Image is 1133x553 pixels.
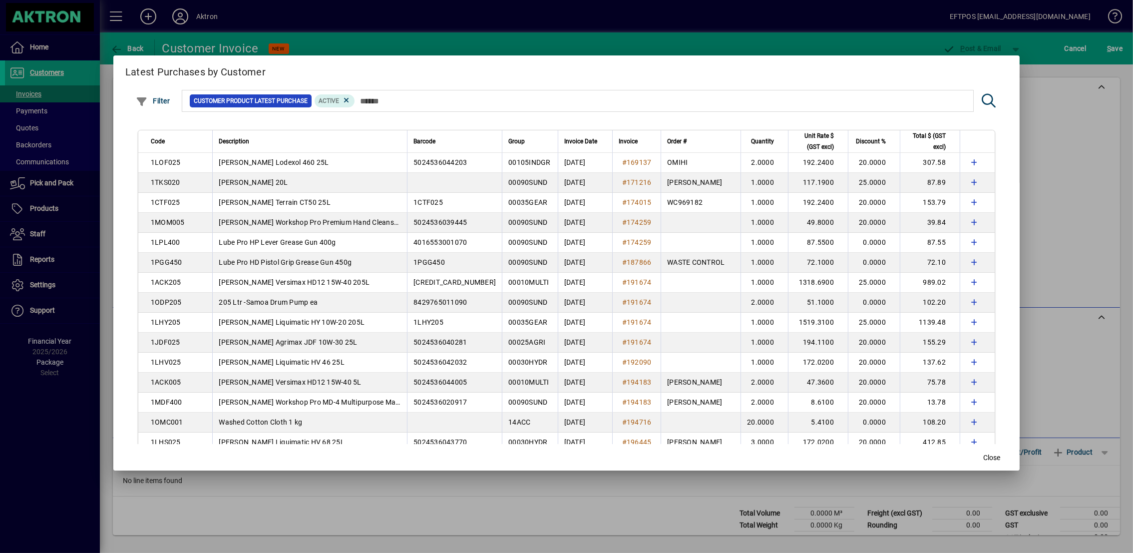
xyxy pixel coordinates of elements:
span: [PERSON_NAME] Versimax HD12 15W-40 5L [219,378,361,386]
span: 174259 [627,238,652,246]
td: 1.0000 [741,173,788,193]
td: 13.78 [900,393,960,413]
a: #187866 [619,257,655,268]
td: 3.0000 [741,433,788,453]
td: 412.85 [900,433,960,453]
td: 47.3600 [788,373,848,393]
span: [CREDIT_CARD_NUMBER] [413,278,496,286]
span: Quantity [751,136,774,147]
span: 00090SUND [508,178,547,186]
span: 00090SUND [508,258,547,266]
td: 0.0000 [848,233,900,253]
span: Discount % [856,136,886,147]
td: [DATE] [558,153,612,173]
span: 00010MULTI [508,378,549,386]
td: 20.0000 [848,433,900,453]
div: Discount % [854,136,895,147]
a: #191674 [619,277,655,288]
span: # [622,338,627,346]
td: 192.2400 [788,153,848,173]
span: # [622,378,627,386]
span: 1PGG450 [413,258,445,266]
span: # [622,358,627,366]
span: 1ODP205 [151,298,182,306]
span: # [622,438,627,446]
td: 2.0000 [741,293,788,313]
td: 20.0000 [848,213,900,233]
span: 169137 [627,158,652,166]
td: 39.84 [900,213,960,233]
div: Invoice Date [564,136,606,147]
a: #169137 [619,157,655,168]
td: 153.79 [900,193,960,213]
td: 307.58 [900,153,960,173]
td: 1.0000 [741,253,788,273]
a: #194716 [619,417,655,428]
span: 1CTF025 [151,198,180,206]
span: 5024536043770 [413,438,467,446]
td: 87.55 [900,233,960,253]
td: 155.29 [900,333,960,353]
td: 0.0000 [848,413,900,433]
td: [DATE] [558,253,612,273]
td: 0.0000 [848,293,900,313]
a: #192090 [619,357,655,368]
span: 00090SUND [508,398,547,406]
td: [DATE] [558,333,612,353]
span: 00030HYDR [508,358,547,366]
span: [PERSON_NAME] Liquimatic HV 68 25L [219,438,345,446]
span: 1TKS020 [151,178,180,186]
div: Quantity [747,136,783,147]
span: 1OMC001 [151,418,183,426]
td: 2.0000 [741,373,788,393]
div: Order # [667,136,735,147]
span: Code [151,136,165,147]
a: #194183 [619,397,655,408]
td: 25.0000 [848,273,900,293]
a: #171216 [619,177,655,188]
a: #191674 [619,337,655,348]
span: 5024536039445 [413,218,467,226]
td: 25.0000 [848,173,900,193]
a: #196445 [619,437,655,448]
td: 1.0000 [741,233,788,253]
td: 1519.3100 [788,313,848,333]
span: [PERSON_NAME] Liquimatic HY 10W-20 205L [219,318,365,326]
span: 14ACC [508,418,530,426]
span: [PERSON_NAME] Terrain CT50 25L [219,198,331,206]
span: Description [219,136,249,147]
td: [DATE] [558,173,612,193]
td: 194.1100 [788,333,848,353]
span: # [622,158,627,166]
span: 1CTF025 [413,198,443,206]
span: [PERSON_NAME] Versimax HD12 15W-40 205L [219,278,370,286]
td: 172.0200 [788,353,848,373]
td: 0.0000 [848,253,900,273]
td: 87.5500 [788,233,848,253]
mat-chip: Product Activation Status: Active [315,94,355,107]
td: 1318.6900 [788,273,848,293]
span: 191674 [627,338,652,346]
td: [DATE] [558,233,612,253]
td: 25.0000 [848,313,900,333]
td: 1.0000 [741,273,788,293]
span: 1ACK005 [151,378,181,386]
a: #191674 [619,297,655,308]
td: 51.1000 [788,293,848,313]
span: 1MDF400 [151,398,182,406]
td: WASTE CONTROL [661,253,741,273]
span: # [622,298,627,306]
td: 20.0000 [848,393,900,413]
span: 00090SUND [508,218,547,226]
td: 1139.48 [900,313,960,333]
span: 171216 [627,178,652,186]
td: 1.0000 [741,353,788,373]
span: [PERSON_NAME] Workshop Pro Premium Hand Cleanser 5L [219,218,410,226]
span: 00025AGRI [508,338,545,346]
span: 5024536020917 [413,398,467,406]
span: # [622,318,627,326]
td: OMIHI [661,153,741,173]
td: 72.1000 [788,253,848,273]
a: #191674 [619,317,655,328]
td: [DATE] [558,293,612,313]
